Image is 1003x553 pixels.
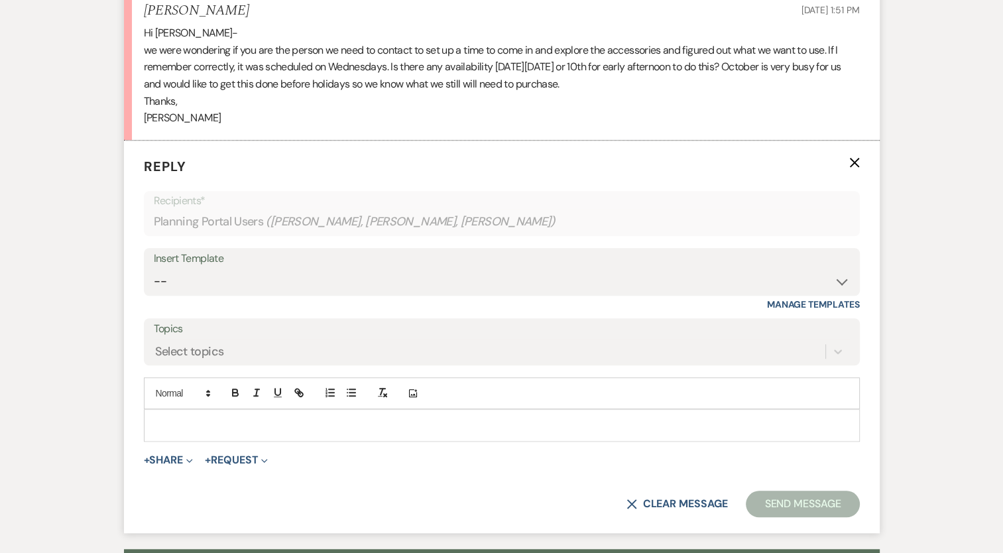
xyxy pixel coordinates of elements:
h5: [PERSON_NAME] [144,3,249,19]
div: Insert Template [154,249,850,269]
div: Select topics [155,343,224,361]
span: + [205,455,211,465]
button: Request [205,455,268,465]
p: Thanks, [144,93,860,110]
button: Send Message [746,491,859,517]
p: Recipients* [154,192,850,210]
span: + [144,455,150,465]
span: Reply [144,158,186,175]
label: Topics [154,320,850,339]
span: [DATE] 1:51 PM [801,4,859,16]
span: ( [PERSON_NAME], [PERSON_NAME], [PERSON_NAME] ) [266,213,556,231]
p: Hi [PERSON_NAME]- [144,25,860,42]
button: Clear message [626,499,727,509]
p: we were wondering if you are the person we need to contact to set up a time to come in and explor... [144,42,860,93]
p: [PERSON_NAME] [144,109,860,127]
div: Planning Portal Users [154,209,850,235]
a: Manage Templates [767,298,860,310]
button: Share [144,455,194,465]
